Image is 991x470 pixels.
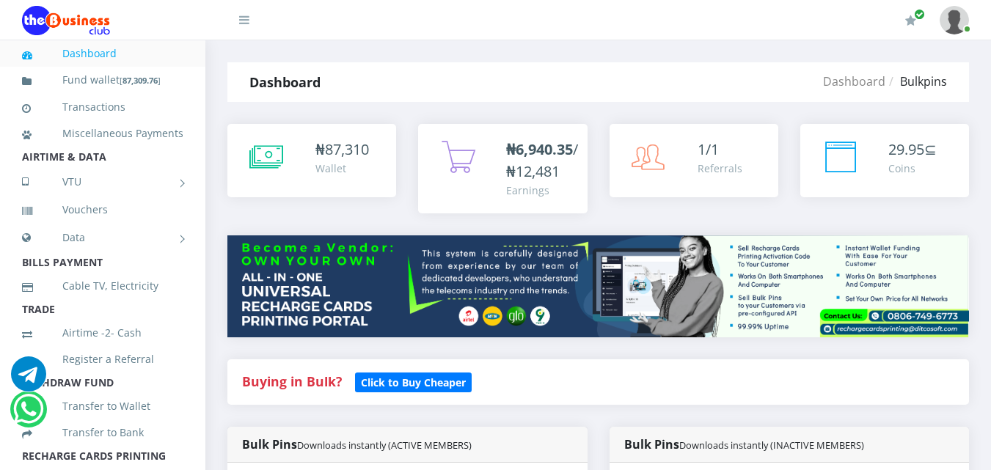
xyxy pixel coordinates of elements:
strong: Dashboard [249,73,321,91]
div: Wallet [315,161,369,176]
div: Referrals [698,161,742,176]
span: 1/1 [698,139,719,159]
a: Cable TV, Electricity [22,269,183,303]
a: Miscellaneous Payments [22,117,183,150]
b: 87,309.76 [122,75,158,86]
a: Fund wallet[87,309.76] [22,63,183,98]
strong: Bulk Pins [624,436,864,452]
div: ₦ [315,139,369,161]
a: Vouchers [22,193,183,227]
a: Chat for support [13,403,43,427]
strong: Bulk Pins [242,436,472,452]
img: multitenant_rcp.png [227,235,969,337]
a: Transfer to Wallet [22,389,183,423]
a: VTU [22,164,183,200]
a: Airtime -2- Cash [22,316,183,350]
a: Click to Buy Cheaper [355,372,472,390]
a: Register a Referral [22,342,183,376]
small: [ ] [120,75,161,86]
li: Bulkpins [885,73,947,90]
b: ₦6,940.35 [506,139,573,159]
a: Dashboard [22,37,183,70]
a: 1/1 Referrals [610,124,778,197]
small: Downloads instantly (INACTIVE MEMBERS) [679,438,864,452]
a: Transactions [22,90,183,124]
img: Logo [22,6,110,35]
i: Renew/Upgrade Subscription [905,15,916,26]
div: Earnings [506,183,578,198]
strong: Buying in Bulk? [242,372,342,390]
span: 87,310 [325,139,369,159]
a: Transfer to Bank [22,416,183,449]
span: Renew/Upgrade Subscription [914,9,925,20]
span: /₦12,481 [506,139,578,181]
a: Dashboard [823,73,885,89]
div: ⊆ [888,139,937,161]
div: Coins [888,161,937,176]
a: Data [22,219,183,256]
span: 29.95 [888,139,924,159]
a: ₦6,940.35/₦12,481 Earnings [418,124,587,213]
b: Click to Buy Cheaper [361,375,466,389]
a: ₦87,310 Wallet [227,124,396,197]
a: Chat for support [11,367,46,392]
img: User [940,6,969,34]
small: Downloads instantly (ACTIVE MEMBERS) [297,438,472,452]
